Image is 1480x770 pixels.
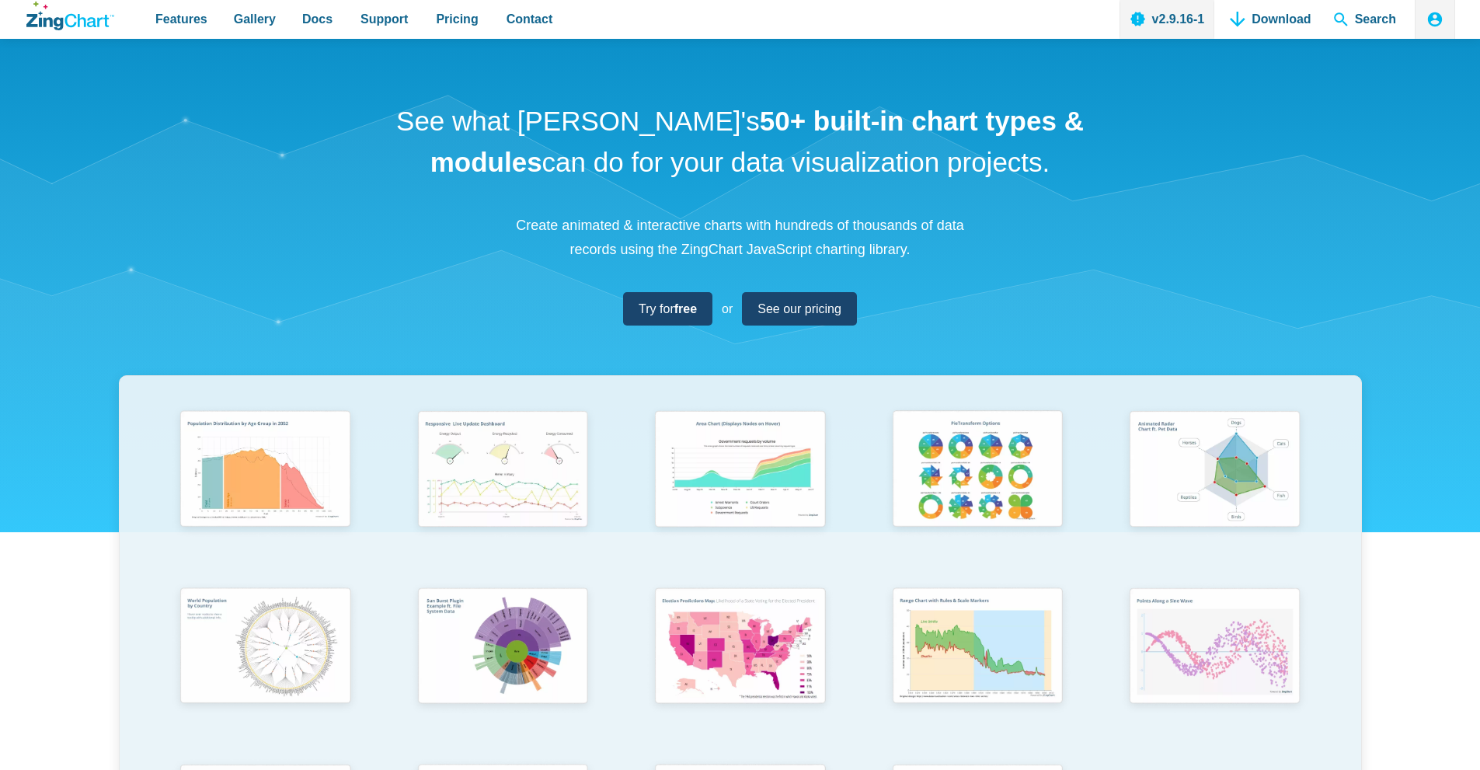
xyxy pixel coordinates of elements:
p: Create animated & interactive charts with hundreds of thousands of data records using the ZingCha... [507,214,973,261]
a: Range Chart with Rultes & Scale Markers [858,580,1096,757]
a: Points Along a Sine Wave [1096,580,1334,757]
strong: free [674,302,697,315]
span: Try for [639,298,697,319]
span: Docs [302,9,333,30]
img: Sun Burst Plugin Example ft. File System Data [408,580,597,716]
a: Sun Burst Plugin Example ft. File System Data [384,580,622,757]
a: Try forfree [623,292,712,326]
a: ZingChart Logo. Click to return to the homepage [26,2,114,30]
span: Gallery [234,9,276,30]
a: Area Chart (Displays Nodes on Hover) [622,403,859,580]
strong: 50+ built-in chart types & modules [430,106,1084,177]
a: Population Distribution by Age Group in 2052 [147,403,385,580]
img: Election Predictions Map [645,580,834,716]
a: Pie Transform Options [858,403,1096,580]
span: See our pricing [757,298,841,319]
a: See our pricing [742,292,857,326]
span: Contact [507,9,553,30]
a: World Population by Country [147,580,385,757]
img: Population Distribution by Age Group in 2052 [170,403,360,538]
span: or [722,298,733,319]
img: Pie Transform Options [883,403,1072,538]
img: Animated Radar Chart ft. Pet Data [1120,403,1309,538]
img: Area Chart (Displays Nodes on Hover) [645,403,834,538]
a: Animated Radar Chart ft. Pet Data [1096,403,1334,580]
img: Range Chart with Rultes & Scale Markers [883,580,1072,716]
img: Points Along a Sine Wave [1120,580,1309,716]
span: Support [360,9,408,30]
img: Responsive Live Update Dashboard [408,403,597,538]
img: World Population by Country [170,580,360,716]
span: Pricing [436,9,478,30]
a: Election Predictions Map [622,580,859,757]
a: Responsive Live Update Dashboard [384,403,622,580]
h1: See what [PERSON_NAME]'s can do for your data visualization projects. [391,101,1090,183]
span: Features [155,9,207,30]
